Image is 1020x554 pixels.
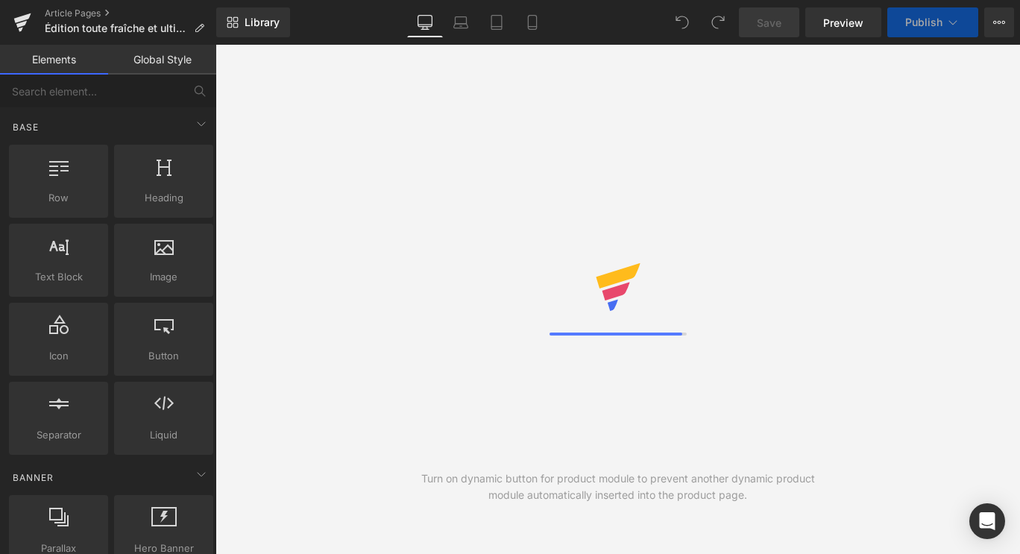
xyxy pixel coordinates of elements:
[969,503,1005,539] div: Open Intercom Messenger
[245,16,280,29] span: Library
[905,16,942,28] span: Publish
[13,190,104,206] span: Row
[216,7,290,37] a: New Library
[119,269,209,285] span: Image
[108,45,216,75] a: Global Style
[887,7,978,37] button: Publish
[13,348,104,364] span: Icon
[407,7,443,37] a: Desktop
[667,7,697,37] button: Undo
[443,7,479,37] a: Laptop
[823,15,863,31] span: Preview
[45,7,216,19] a: Article Pages
[11,120,40,134] span: Base
[13,269,104,285] span: Text Block
[119,427,209,443] span: Liquid
[805,7,881,37] a: Preview
[119,348,209,364] span: Button
[11,470,55,485] span: Banner
[757,15,781,31] span: Save
[984,7,1014,37] button: More
[479,7,514,37] a: Tablet
[119,190,209,206] span: Heading
[703,7,733,37] button: Redo
[45,22,188,34] span: Édition toute fraîche et ultime du légendaire Around the World [DATE]
[13,427,104,443] span: Separator
[514,7,550,37] a: Mobile
[417,470,819,503] div: Turn on dynamic button for product module to prevent another dynamic product module automatically...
